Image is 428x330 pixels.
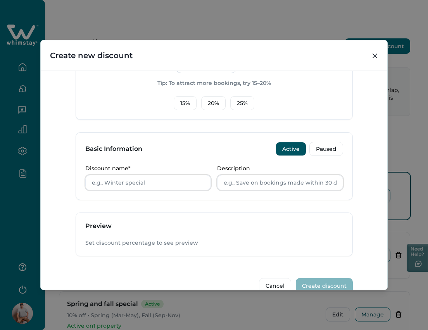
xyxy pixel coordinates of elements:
[85,145,142,153] h3: Basic Information
[369,50,381,62] button: Close
[85,239,343,247] p: Set discount percentage to see preview
[85,165,207,172] p: Discount name*
[230,96,254,110] button: 25%
[259,278,291,294] button: Cancel
[217,165,338,172] p: Description
[276,142,306,156] button: Active
[85,222,343,230] h3: Preview
[217,175,343,190] input: e.g., Save on bookings made within 30 days
[174,96,197,110] button: 15%
[309,142,343,156] button: Paused
[157,79,271,87] p: Tip: To attract more bookings, try 15–20%
[296,278,353,294] button: Create discount
[41,40,387,71] header: Create new discount
[85,175,211,190] input: e.g., Winter special
[201,96,226,110] button: 20%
